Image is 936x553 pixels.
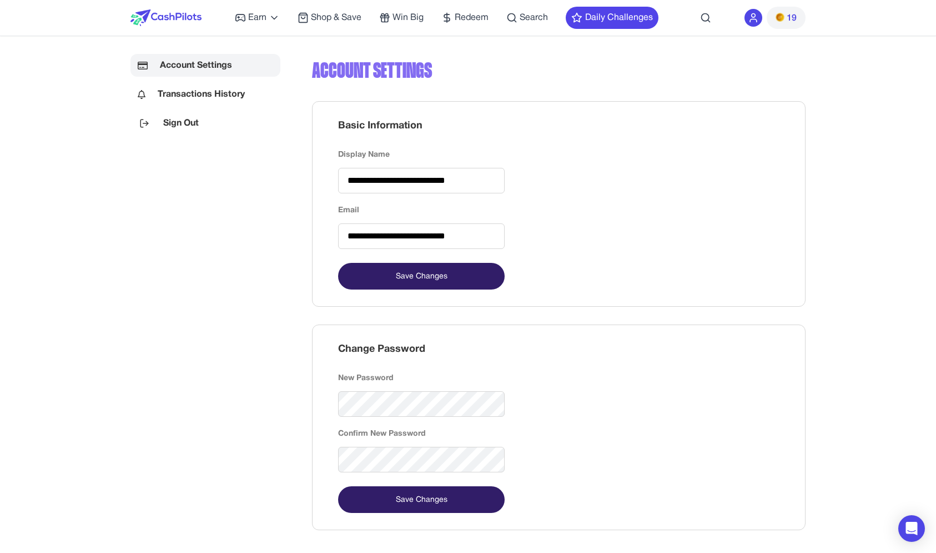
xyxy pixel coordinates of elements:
[298,11,361,24] a: Shop & Save
[338,149,505,161] div: Display Name
[566,7,658,29] button: Daily Challenges
[130,83,280,106] a: Transactions History
[455,11,489,24] span: Redeem
[338,486,505,513] button: Save Changes
[787,12,797,25] span: 19
[392,11,424,24] span: Win Big
[506,11,548,24] a: Search
[130,54,280,77] a: Account Settings
[338,342,779,357] div: Change Password
[248,11,266,24] span: Earn
[130,9,202,26] img: CashPilots Logo
[338,428,505,440] div: Confirm New Password
[311,11,361,24] span: Shop & Save
[130,112,280,134] a: Sign Out
[776,13,784,22] img: PMs
[767,7,806,29] button: PMs19
[898,515,925,542] div: Open Intercom Messenger
[235,11,280,24] a: Earn
[379,11,424,24] a: Win Big
[338,263,505,290] button: Save Changes
[338,118,779,133] div: Basic Information
[338,205,505,216] div: Email
[338,372,505,384] div: New Password
[520,11,548,24] span: Search
[312,54,806,87] div: Account Settings
[441,11,489,24] a: Redeem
